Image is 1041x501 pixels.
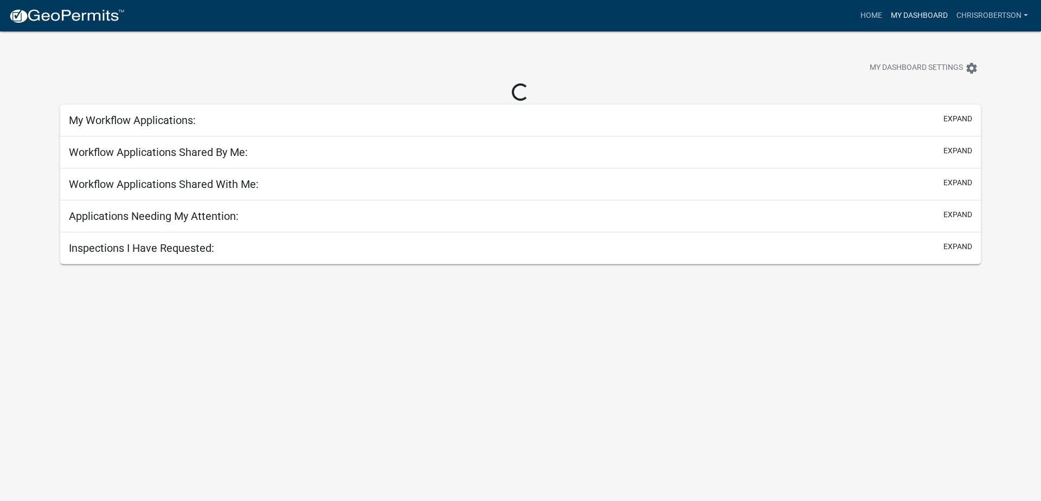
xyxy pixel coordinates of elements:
[69,210,239,223] h5: Applications Needing My Attention:
[861,57,987,79] button: My Dashboard Settingssettings
[856,5,886,26] a: Home
[943,113,972,125] button: expand
[943,209,972,220] button: expand
[943,145,972,157] button: expand
[69,114,196,127] h5: My Workflow Applications:
[886,5,952,26] a: My Dashboard
[952,5,1032,26] a: chrisrobertson
[943,241,972,252] button: expand
[870,62,963,75] span: My Dashboard Settings
[69,146,248,159] h5: Workflow Applications Shared By Me:
[943,177,972,188] button: expand
[69,178,259,191] h5: Workflow Applications Shared With Me:
[69,242,214,255] h5: Inspections I Have Requested:
[965,62,978,75] i: settings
